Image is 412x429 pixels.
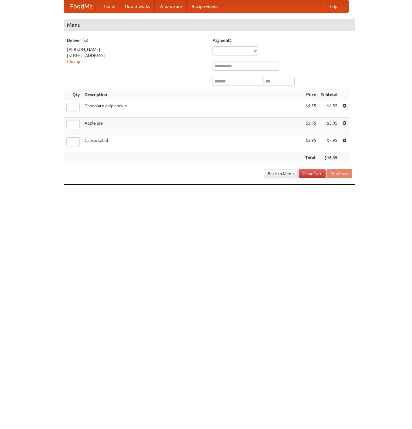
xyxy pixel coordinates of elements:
[64,0,99,12] a: FoodMe
[120,0,155,12] a: How it works
[323,0,342,12] a: Help
[327,169,352,178] button: Purchase
[64,19,355,31] h4: Menu
[64,89,82,100] th: Qty
[67,52,206,59] div: [STREET_ADDRESS]
[187,0,223,12] a: Recipe videos
[82,89,303,100] th: Description
[319,118,340,135] td: $5.95
[67,59,82,64] a: Change
[213,37,352,43] h5: Payment:
[319,152,340,163] th: $16.45
[319,135,340,152] td: $5.95
[155,0,187,12] a: Who we are
[82,100,303,118] td: Chocolate chip cookie
[82,118,303,135] td: Apple pie
[303,100,319,118] td: $4.55
[303,118,319,135] td: $5.95
[299,169,326,178] a: Clear Cart
[82,135,303,152] td: Caesar salad
[99,0,120,12] a: Home
[67,37,206,43] h5: Deliver To:
[319,89,340,100] th: Subtotal
[319,100,340,118] td: $4.55
[303,89,319,100] th: Price
[67,46,206,52] div: [PERSON_NAME]
[303,152,319,163] th: Total:
[303,135,319,152] td: $5.95
[264,169,298,178] a: Back to Menu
